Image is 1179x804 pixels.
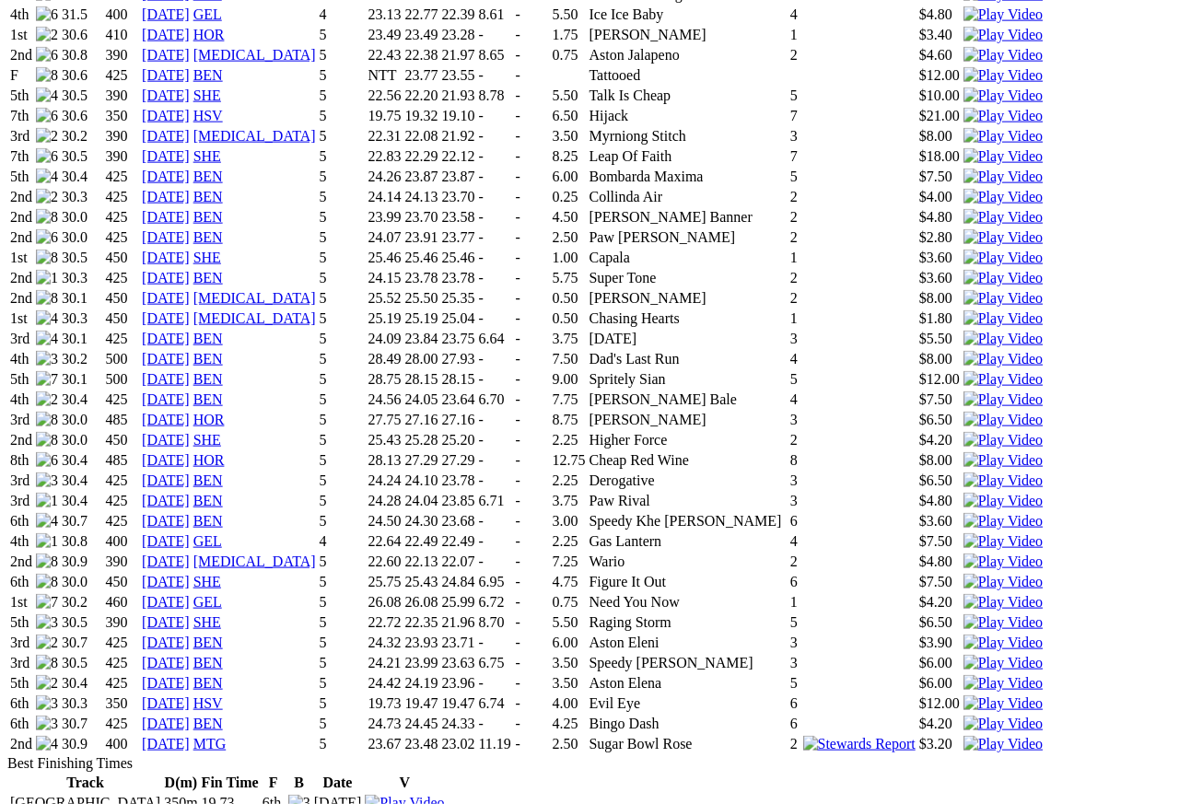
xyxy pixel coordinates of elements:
[319,26,366,44] td: 5
[963,148,1043,164] a: Watch Replay on Watchdog
[367,46,402,64] td: 22.43
[36,209,58,226] img: 8
[963,229,1043,246] img: Play Video
[61,46,103,64] td: 30.8
[9,6,33,24] td: 4th
[963,513,1043,529] a: Watch Replay on Watchdog
[193,148,221,164] a: SHE
[319,168,366,186] td: 5
[963,553,1043,569] a: Watch Replay on Watchdog
[142,229,190,245] a: [DATE]
[193,6,222,22] a: GEL
[61,26,103,44] td: 30.6
[789,87,800,105] td: 5
[319,66,366,85] td: 5
[142,6,190,22] a: [DATE]
[477,26,512,44] td: -
[963,574,1043,589] a: Watch Replay on Watchdog
[963,655,1043,671] img: Play Video
[963,27,1043,42] a: Watch Replay on Watchdog
[440,66,475,85] td: 23.55
[789,46,800,64] td: 2
[193,594,222,610] a: GEL
[36,412,58,428] img: 8
[319,46,366,64] td: 5
[36,695,58,712] img: 3
[193,533,222,549] a: GEL
[319,87,366,105] td: 5
[963,250,1043,265] a: Watch Replay on Watchdog
[477,147,512,166] td: -
[193,655,223,670] a: BEN
[963,87,1043,103] a: Watch Replay on Watchdog
[319,6,366,24] td: 4
[477,66,512,85] td: -
[918,107,961,125] td: $21.00
[403,168,438,186] td: 23.87
[193,736,227,752] a: MTG
[514,107,549,125] td: -
[963,675,1043,691] a: Watch Replay on Watchdog
[963,432,1043,448] a: Watch Replay on Watchdog
[193,47,316,63] a: [MEDICAL_DATA]
[963,108,1043,124] img: Play Video
[440,6,475,24] td: 22.39
[36,270,58,286] img: 1
[789,26,800,44] td: 1
[36,513,58,530] img: 4
[918,147,961,166] td: $18.00
[193,493,223,508] a: BEN
[36,67,58,84] img: 8
[193,452,225,468] a: HOR
[440,127,475,146] td: 21.92
[105,168,140,186] td: 425
[963,351,1043,367] img: Play Video
[193,412,225,427] a: HOR
[588,46,787,64] td: Aston Jalapeno
[963,594,1043,610] a: Watch Replay on Watchdog
[36,594,58,611] img: 7
[963,533,1043,549] a: Watch Replay on Watchdog
[36,635,58,651] img: 2
[61,66,103,85] td: 30.6
[142,108,190,123] a: [DATE]
[963,290,1043,307] img: Play Video
[193,27,225,42] a: HOR
[440,26,475,44] td: 23.28
[36,553,58,570] img: 8
[963,47,1043,64] img: Play Video
[142,27,190,42] a: [DATE]
[551,147,586,166] td: 8.25
[36,675,58,692] img: 2
[963,6,1043,23] img: Play Video
[588,127,787,146] td: Myrniong Stitch
[36,331,58,347] img: 4
[918,26,961,44] td: $3.40
[193,128,316,144] a: [MEDICAL_DATA]
[36,310,58,327] img: 4
[403,127,438,146] td: 22.08
[36,351,58,367] img: 3
[403,66,438,85] td: 23.77
[9,168,33,186] td: 5th
[142,169,190,184] a: [DATE]
[193,270,223,285] a: BEN
[36,472,58,489] img: 3
[36,108,58,124] img: 6
[588,66,787,85] td: Tattooed
[963,635,1043,651] img: Play Video
[963,189,1043,204] a: Watch Replay on Watchdog
[142,716,190,731] a: [DATE]
[963,250,1043,266] img: Play Video
[963,675,1043,692] img: Play Video
[963,594,1043,611] img: Play Video
[963,472,1043,488] a: Watch Replay on Watchdog
[477,6,512,24] td: 8.61
[36,27,58,43] img: 2
[551,87,586,105] td: 5.50
[105,46,140,64] td: 390
[588,26,787,44] td: [PERSON_NAME]
[963,67,1043,83] a: Watch Replay on Watchdog
[9,147,33,166] td: 7th
[918,127,961,146] td: $8.00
